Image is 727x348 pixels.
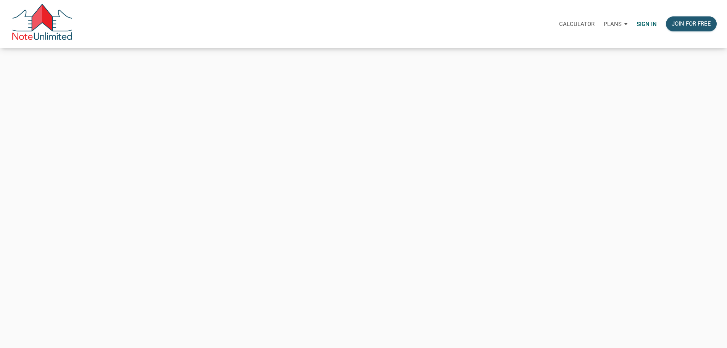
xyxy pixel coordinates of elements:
[661,12,721,36] a: Join for free
[559,21,595,28] p: Calculator
[666,16,717,31] button: Join for free
[599,13,632,36] button: Plans
[599,12,632,36] a: Plans
[637,21,657,28] p: Sign in
[672,19,711,28] div: Join for free
[604,21,622,28] p: Plans
[555,12,599,36] a: Calculator
[632,12,661,36] a: Sign in
[11,4,73,44] img: NoteUnlimited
